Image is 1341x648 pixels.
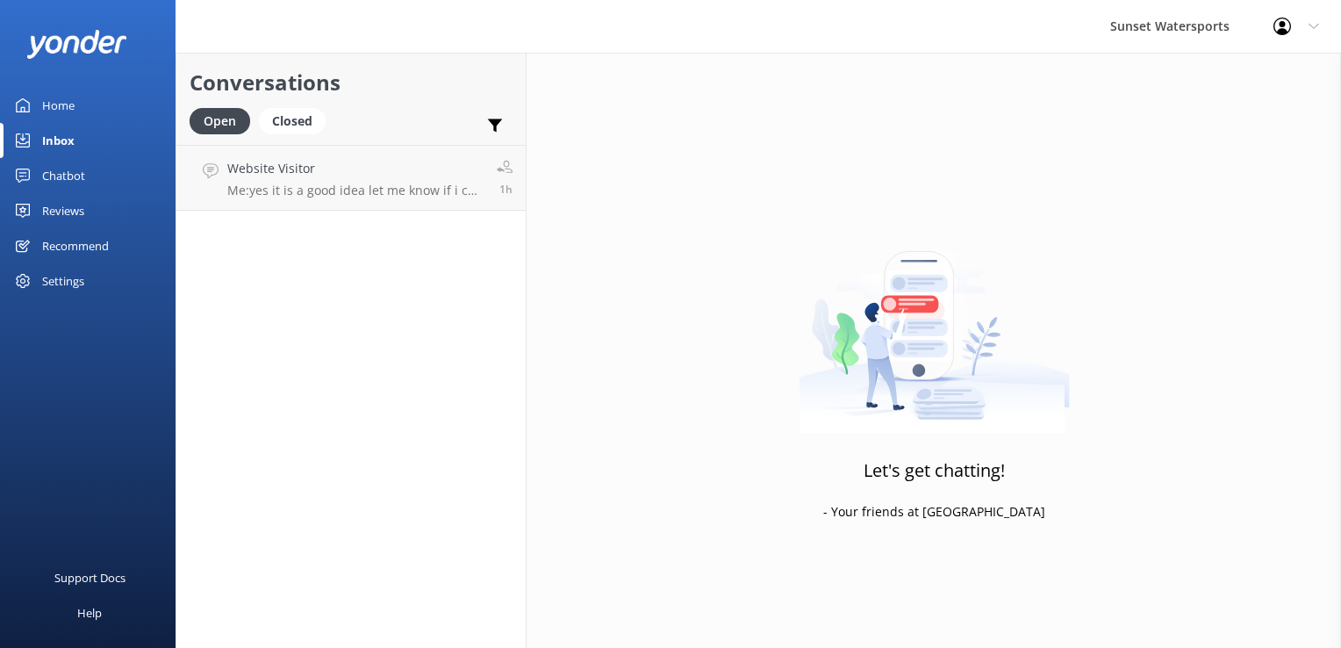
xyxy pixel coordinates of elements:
[227,183,484,198] p: Me: yes it is a good idea let me know if i can be of any help deciding which trip
[864,457,1005,485] h3: Let's get chatting!
[190,66,513,99] h2: Conversations
[227,159,484,178] h4: Website Visitor
[823,502,1045,522] p: - Your friends at [GEOGRAPHIC_DATA]
[42,228,109,263] div: Recommend
[54,560,125,595] div: Support Docs
[259,108,326,134] div: Closed
[77,595,102,630] div: Help
[190,108,250,134] div: Open
[259,111,334,130] a: Closed
[42,123,75,158] div: Inbox
[42,158,85,193] div: Chatbot
[42,263,84,299] div: Settings
[26,30,127,59] img: yonder-white-logo.png
[176,145,526,211] a: Website VisitorMe:yes it is a good idea let me know if i can be of any help deciding which trip1h
[42,193,84,228] div: Reviews
[190,111,259,130] a: Open
[799,214,1070,434] img: artwork of a man stealing a conversation from at giant smartphone
[42,88,75,123] div: Home
[499,182,513,197] span: Aug 29 2025 07:13am (UTC -05:00) America/Cancun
